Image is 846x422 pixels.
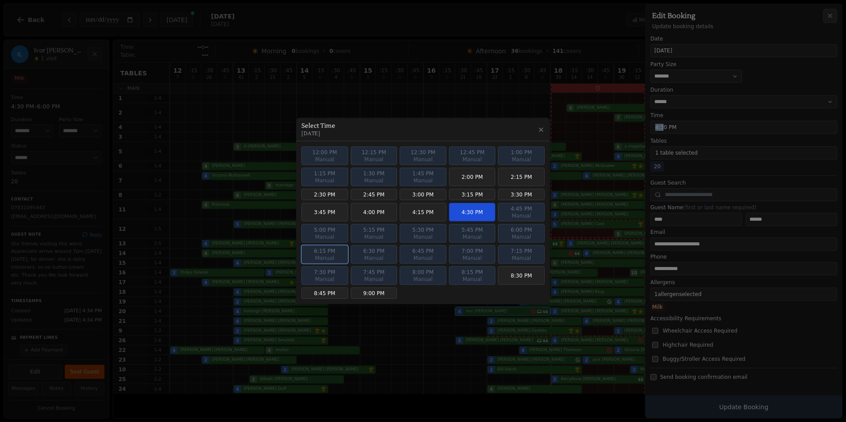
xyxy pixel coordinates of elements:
span: Manual [404,276,442,283]
p: [DATE] [301,130,335,137]
button: 12:45 PMManual [449,147,496,165]
h3: Select Time [301,122,335,130]
span: Manual [503,156,540,163]
span: Manual [356,233,393,241]
button: 1:15 PMManual [301,168,348,186]
button: 5:15 PMManual [351,224,397,243]
span: Manual [503,233,540,241]
button: 12:30 PMManual [400,147,446,165]
button: 4:45 PMManual [498,203,545,222]
span: Manual [404,233,442,241]
button: 12:15 PMManual [351,147,397,165]
button: 5:00 PMManual [301,224,348,243]
button: 7:30 PMManual [301,267,348,285]
button: 7:00 PMManual [449,245,496,264]
span: Manual [503,255,540,262]
span: Manual [356,156,393,163]
button: 8:30 PM [498,267,545,285]
span: Manual [454,233,491,241]
button: 7:15 PMManual [498,245,545,264]
span: Manual [306,156,343,163]
button: 2:45 PM [351,189,397,200]
button: 6:15 PMManual [301,245,348,264]
span: Manual [404,156,442,163]
span: Manual [306,276,343,283]
button: 6:45 PMManual [400,245,446,264]
button: 4:15 PM [400,203,446,222]
button: 3:15 PM [449,189,496,200]
button: 4:00 PM [351,203,397,222]
button: 2:30 PM [301,189,348,200]
span: Manual [404,255,442,262]
button: 7:45 PMManual [351,267,397,285]
span: Manual [356,177,393,184]
button: 8:15 PMManual [449,267,496,285]
button: 3:30 PM [498,189,545,200]
span: Manual [503,212,540,219]
button: 1:45 PMManual [400,168,446,186]
span: Manual [454,276,491,283]
button: 6:30 PMManual [351,245,397,264]
button: 1:00 PMManual [498,147,545,165]
span: Manual [356,255,393,262]
button: 5:30 PMManual [400,224,446,243]
button: 9:00 PM [351,288,397,299]
button: 1:30 PMManual [351,168,397,186]
button: 3:00 PM [400,189,446,200]
button: 5:45 PMManual [449,224,496,243]
button: 2:15 PM [498,168,545,186]
span: Manual [404,177,442,184]
span: Manual [306,233,343,241]
button: 3:45 PM [301,203,348,222]
span: Manual [306,177,343,184]
button: 2:00 PM [449,168,496,186]
button: 8:45 PM [301,288,348,299]
button: 8:00 PMManual [400,267,446,285]
button: 6:00 PMManual [498,224,545,243]
button: 12:00 PMManual [301,147,348,165]
span: Manual [454,156,491,163]
span: Manual [356,276,393,283]
span: Manual [454,255,491,262]
button: 4:30 PM [449,203,496,222]
span: Manual [306,255,343,262]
